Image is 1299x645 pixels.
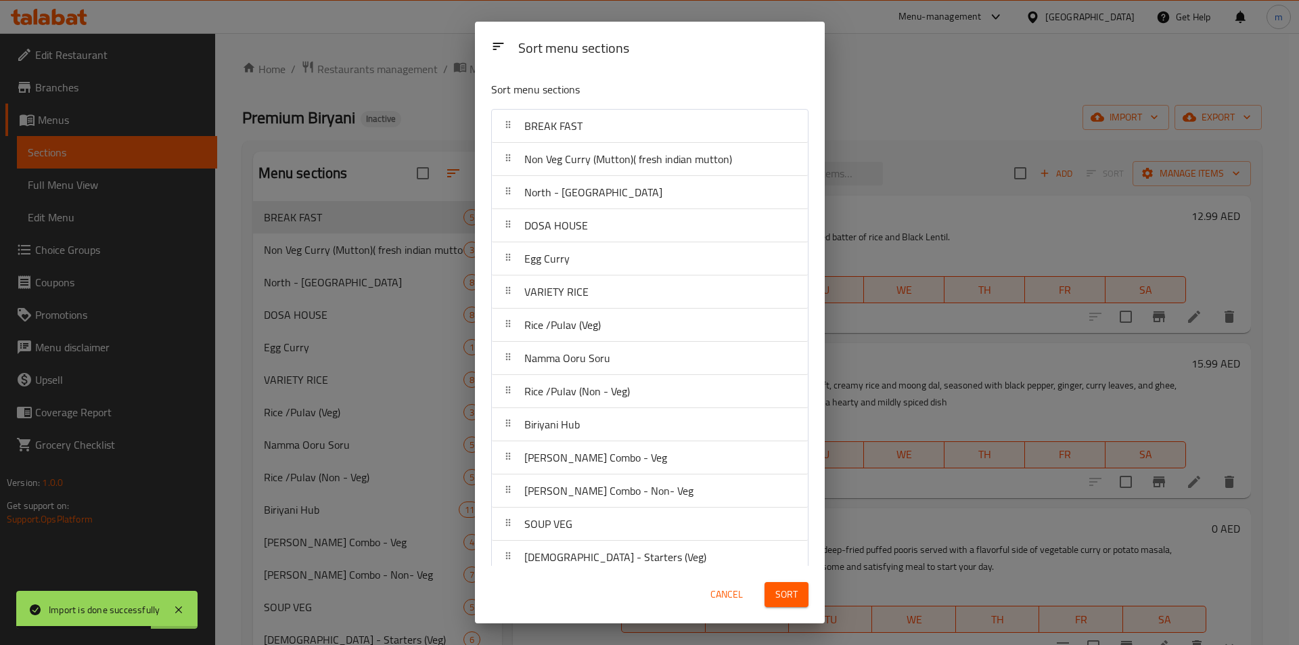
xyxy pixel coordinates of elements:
span: DOSA HOUSE [524,215,588,236]
div: Egg Curry [492,242,808,275]
div: Import is done successfully [49,602,160,617]
span: [PERSON_NAME] Combo - Veg [524,447,667,468]
div: Namma Ooru Soru [492,342,808,375]
div: BREAK FAST [492,110,808,143]
span: VARIETY RICE [524,282,589,302]
div: Rice /Pulav (Non - Veg) [492,375,808,408]
div: Non Veg Curry (Mutton)( fresh indian mutton) [492,143,808,176]
div: DOSA HOUSE [492,209,808,242]
span: Egg Curry [524,248,570,269]
button: Cancel [705,582,748,607]
div: [DEMOGRAPHIC_DATA] - Starters (Veg) [492,541,808,574]
div: Biriyani Hub [492,408,808,441]
span: Rice /Pulav (Veg) [524,315,601,335]
div: [PERSON_NAME] Combo - Non- Veg [492,474,808,508]
span: Namma Ooru Soru [524,348,610,368]
span: North - [GEOGRAPHIC_DATA] [524,182,662,202]
p: Sort menu sections [491,81,743,98]
span: [DEMOGRAPHIC_DATA] - Starters (Veg) [524,547,706,567]
div: Rice /Pulav (Veg) [492,309,808,342]
span: [PERSON_NAME] Combo - Non- Veg [524,481,693,501]
span: Non Veg Curry (Mutton)( fresh indian mutton) [524,149,732,169]
div: Sort menu sections [513,34,814,64]
span: SOUP VEG [524,514,572,534]
span: Rice /Pulav (Non - Veg) [524,381,630,401]
div: [PERSON_NAME] Combo - Veg [492,441,808,474]
button: Sort [765,582,808,607]
div: VARIETY RICE [492,275,808,309]
span: BREAK FAST [524,116,583,136]
div: SOUP VEG [492,508,808,541]
span: Cancel [710,586,743,603]
div: North - [GEOGRAPHIC_DATA] [492,176,808,209]
span: Biriyani Hub [524,414,580,435]
span: Sort [775,586,798,603]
